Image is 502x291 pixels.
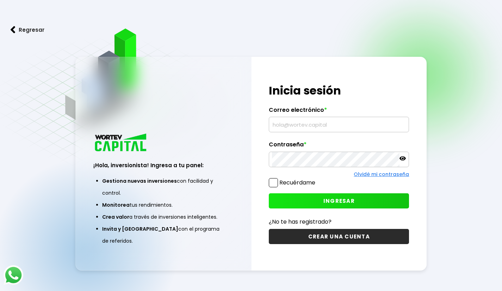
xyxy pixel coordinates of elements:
[102,211,225,223] li: a través de inversiones inteligentes.
[323,197,355,205] span: INGRESAR
[269,141,409,152] label: Contraseña
[269,82,409,99] h1: Inicia sesión
[102,213,129,220] span: Crea valor
[4,265,23,285] img: logos_whatsapp-icon.242b2217.svg
[102,199,225,211] li: tus rendimientos.
[354,171,409,178] a: Olvidé mi contraseña
[93,133,149,153] img: logo_wortev_capital
[102,223,225,247] li: con el programa de referidos.
[269,107,409,117] label: Correo electrónico
[269,217,409,244] a: ¿No te has registrado?CREAR UNA CUENTA
[93,161,234,169] h3: ¡Hola, inversionista! Ingresa a tu panel:
[102,175,225,199] li: con facilidad y control.
[269,229,409,244] button: CREAR UNA CUENTA
[269,193,409,208] button: INGRESAR
[102,201,130,208] span: Monitorea
[11,26,16,34] img: flecha izquierda
[102,225,178,232] span: Invita y [GEOGRAPHIC_DATA]
[279,178,315,187] label: Recuérdame
[272,117,406,132] input: hola@wortev.capital
[102,177,177,184] span: Gestiona nuevas inversiones
[269,217,409,226] p: ¿No te has registrado?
